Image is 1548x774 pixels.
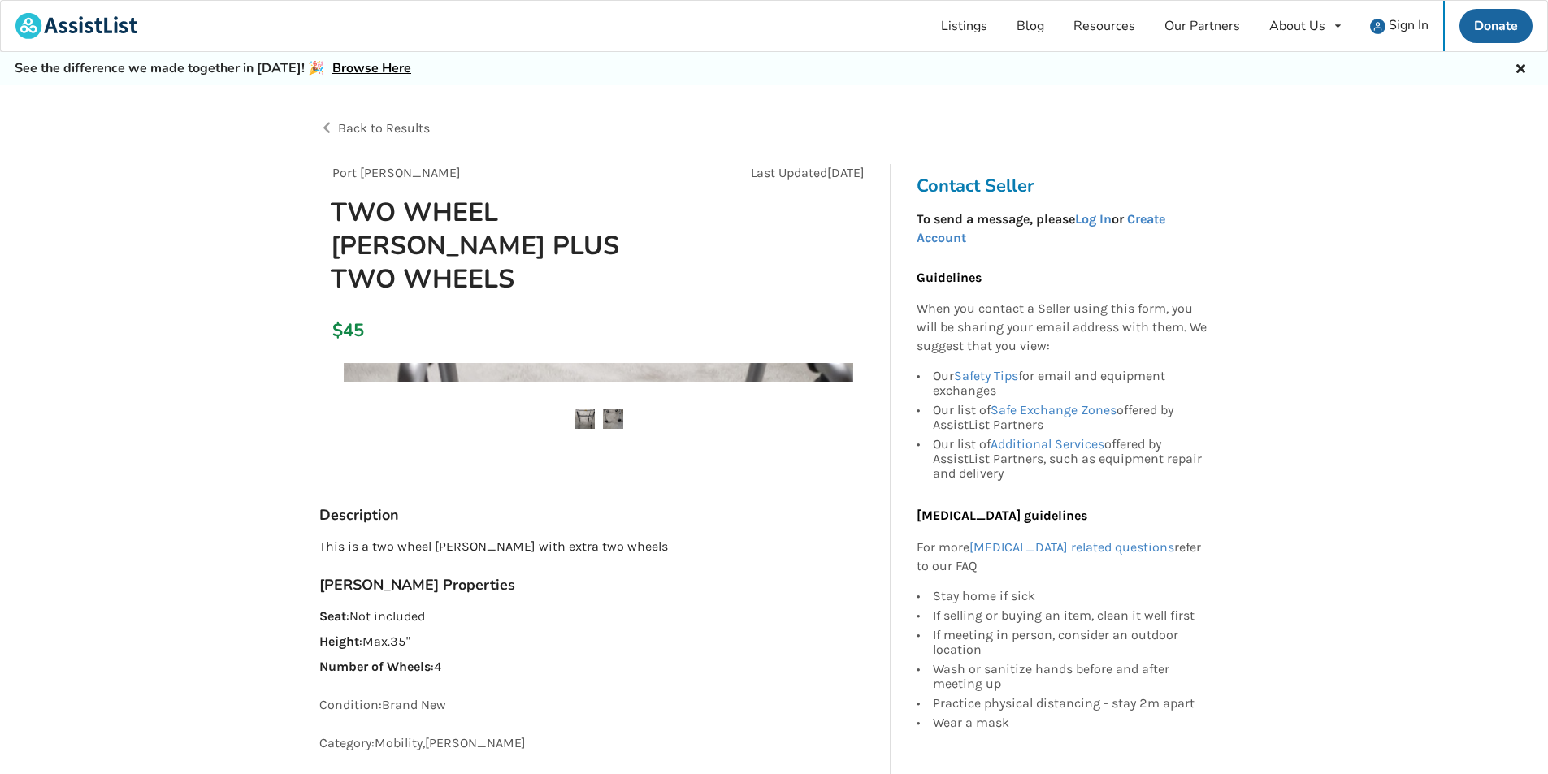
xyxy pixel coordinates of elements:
[933,694,1208,713] div: Practice physical distancing - stay 2m apart
[332,59,411,77] a: Browse Here
[926,1,1002,51] a: Listings
[827,165,865,180] span: [DATE]
[603,409,623,429] img: two wheel walker plus two wheels-walker-mobility-port moody-assistlist-listing
[1059,1,1150,51] a: Resources
[751,165,827,180] span: Last Updated
[917,508,1087,523] b: [MEDICAL_DATA] guidelines
[917,211,1165,245] strong: To send a message, please or
[1075,211,1112,227] a: Log In
[332,165,461,180] span: Port [PERSON_NAME]
[319,658,878,677] p: : 4
[991,436,1104,452] a: Additional Services
[933,713,1208,730] div: Wear a mask
[933,400,1208,435] div: Our list of offered by AssistList Partners
[954,368,1018,383] a: Safety Tips
[319,633,878,651] p: : Max.35"
[1370,19,1385,34] img: user icon
[319,659,431,674] strong: Number of Wheels
[933,606,1208,625] div: If selling or buying an item, clean it well first
[1355,1,1443,51] a: user icon Sign In
[15,60,411,77] h5: See the difference we made together in [DATE]! 🎉
[319,734,878,753] p: Category: Mobility , [PERSON_NAME]
[1002,1,1059,51] a: Blog
[969,539,1174,555] a: [MEDICAL_DATA] related questions
[575,409,595,429] img: two wheel walker plus two wheels-walker-mobility-port moody-assistlist-listing
[917,270,982,285] b: Guidelines
[1269,19,1325,32] div: About Us
[338,120,430,136] span: Back to Results
[917,538,1208,576] p: For more refer to our FAQ
[1459,9,1533,43] a: Donate
[917,175,1216,197] h3: Contact Seller
[933,625,1208,659] div: If meeting in person, consider an outdoor location
[319,576,878,595] h3: [PERSON_NAME] Properties
[318,196,702,296] h1: TWO WHEEL [PERSON_NAME] PLUS TWO WHEELS
[917,211,1165,245] a: Create Account
[933,369,1208,400] div: Our for email and equipment exchanges
[933,659,1208,694] div: Wash or sanitize hands before and after meeting up
[332,319,341,342] div: $45
[917,300,1208,356] p: When you contact a Seller using this form, you will be sharing your email address with them. We s...
[15,13,137,39] img: assistlist-logo
[933,435,1208,481] div: Our list of offered by AssistList Partners, such as equipment repair and delivery
[1150,1,1255,51] a: Our Partners
[1389,16,1429,34] span: Sign In
[319,696,878,715] p: Condition: Brand New
[319,506,878,525] h3: Description
[319,538,878,556] p: This is a two wheel [PERSON_NAME] with extra two wheels
[319,633,359,649] strong: Height
[933,589,1208,606] div: Stay home if sick
[319,608,346,624] strong: Seat
[991,402,1117,417] a: Safe Exchange Zones
[319,608,878,626] p: : Not included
